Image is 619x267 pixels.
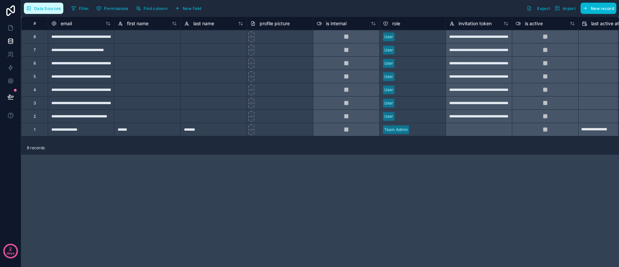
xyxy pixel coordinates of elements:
[581,3,616,14] button: New record
[7,248,15,258] p: days
[326,20,346,27] span: is internal
[33,87,36,93] div: 4
[133,3,170,13] button: Find column
[524,3,552,14] button: Export
[69,3,92,13] button: Filter
[537,6,550,11] span: Export
[27,21,43,26] div: #
[94,3,133,13] a: Permissions
[260,20,290,27] span: profile picture
[34,6,61,11] span: Data Sources
[33,34,36,39] div: 8
[384,87,393,93] div: User
[24,3,63,14] button: Data Sources
[172,3,204,13] button: New field
[94,3,130,13] button: Permissions
[591,20,619,27] span: last active at
[33,114,36,119] div: 2
[33,100,36,106] div: 3
[127,20,149,27] span: first name
[33,47,36,53] div: 7
[104,6,128,11] span: Permissions
[193,20,214,27] span: last name
[552,3,578,14] button: Import
[384,74,393,80] div: User
[563,6,576,11] span: Import
[384,113,393,119] div: User
[384,47,393,53] div: User
[34,127,35,132] div: 1
[578,3,616,14] a: New record
[144,6,167,11] span: Find column
[33,74,36,79] div: 5
[525,20,543,27] span: is active
[392,20,400,27] span: role
[384,127,408,133] div: Team Admin
[183,6,202,11] span: New field
[384,60,393,66] div: User
[591,6,614,11] span: New record
[33,61,36,66] div: 6
[9,246,12,252] p: 2
[384,34,393,40] div: User
[27,145,45,151] span: 8 records
[61,20,72,27] span: email
[459,20,492,27] span: invitation token
[79,6,89,11] span: Filter
[384,100,393,106] div: User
